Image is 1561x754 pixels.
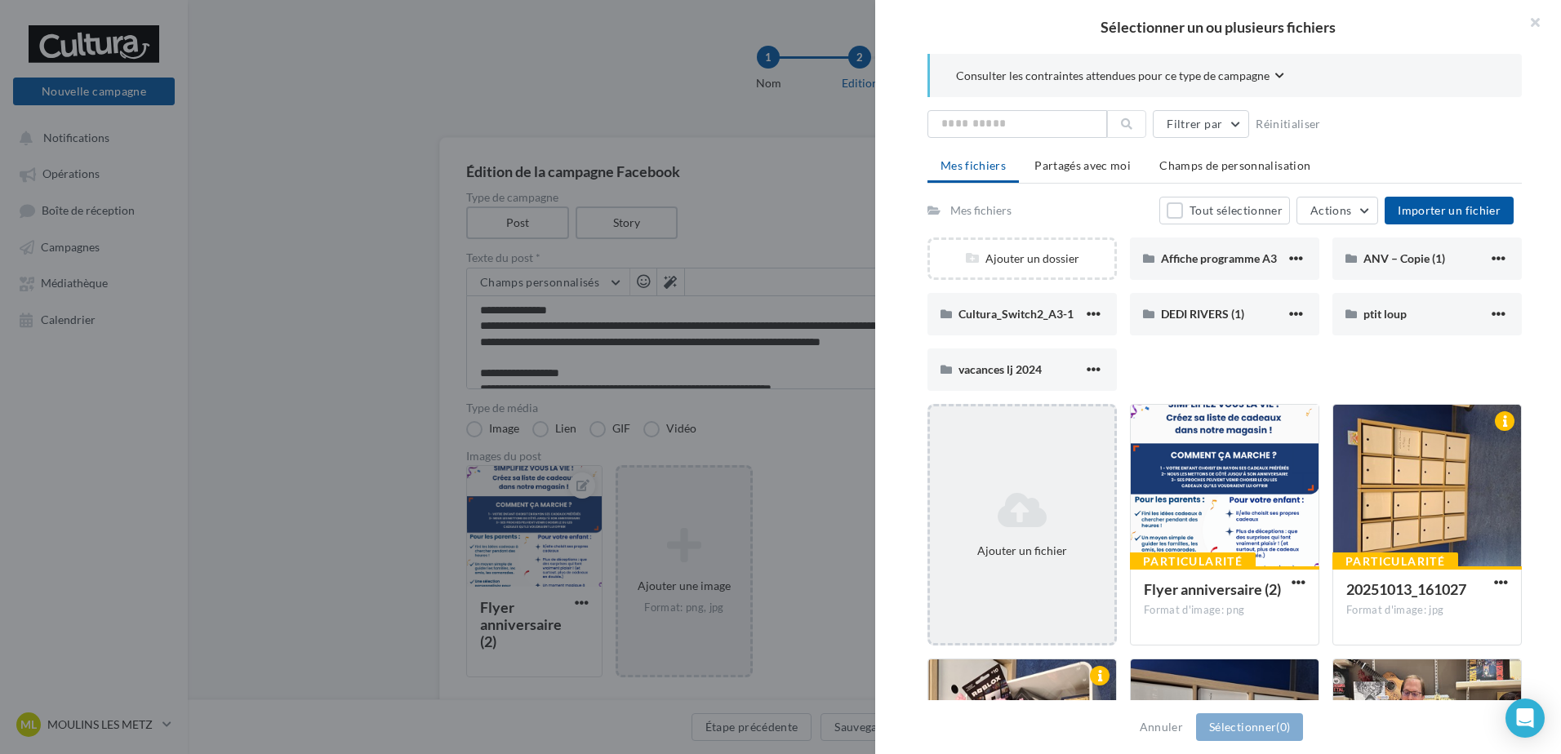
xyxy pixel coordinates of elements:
span: ptit loup [1363,307,1407,321]
span: Actions [1310,203,1351,217]
h2: Sélectionner un ou plusieurs fichiers [901,20,1535,34]
span: Mes fichiers [941,158,1006,172]
button: Tout sélectionner [1159,197,1290,224]
span: ANV – Copie (1) [1363,251,1445,265]
div: Format d'image: png [1144,603,1305,618]
span: vacances lj 2024 [958,362,1042,376]
div: Ajouter un dossier [930,251,1114,267]
span: Flyer anniversaire (2) [1144,580,1281,598]
button: Annuler [1133,717,1190,737]
span: Affiche programme A3 [1161,251,1277,265]
div: Particularité [1332,552,1458,570]
span: (0) [1276,720,1290,734]
span: Consulter les contraintes attendues pour ce type de campagne [956,68,1270,84]
span: Importer un fichier [1398,203,1501,217]
div: Format d'image: jpg [1346,603,1508,618]
div: Mes fichiers [950,202,1012,219]
button: Consulter les contraintes attendues pour ce type de campagne [956,67,1284,87]
div: Open Intercom Messenger [1505,699,1545,738]
button: Filtrer par [1153,110,1249,138]
button: Actions [1296,197,1378,224]
span: Partagés avec moi [1034,158,1131,172]
div: Particularité [1130,552,1256,570]
div: Ajouter un fichier [936,543,1108,559]
span: Cultura_Switch2_A3-1 [958,307,1074,321]
button: Sélectionner(0) [1196,713,1303,741]
span: Champs de personnalisation [1159,158,1310,172]
button: Réinitialiser [1249,114,1328,134]
span: DEDI RIVERS (1) [1161,307,1244,321]
button: Importer un fichier [1385,197,1514,224]
span: 20251013_161027 [1346,580,1466,598]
